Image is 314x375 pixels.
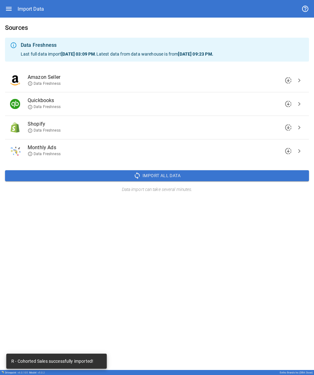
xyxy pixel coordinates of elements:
div: Data Freshness [21,41,304,49]
div: Model [29,371,45,374]
span: Data Freshness [28,128,61,133]
span: Data Freshness [28,151,61,157]
span: Data Freshness [28,104,61,110]
span: downloading [284,100,292,108]
span: downloading [284,147,292,155]
button: Import All Data [5,170,309,182]
span: v 5.0.2 [38,371,45,374]
h6: Sources [5,23,309,33]
img: Shopify [10,122,20,133]
span: chevron_right [295,124,303,131]
div: Import Data [18,6,44,12]
img: Drivepoint [1,371,4,373]
span: Import All Data [143,172,181,180]
span: Monthly Ads [28,144,294,151]
span: Shopify [28,120,294,128]
img: Monthly Ads [10,146,21,156]
img: Quickbooks [10,99,20,109]
div: R - Cohorted Sales successfully imported! [11,356,93,367]
div: Eetho Brands Inc (DBA: Dose) [280,371,313,374]
span: downloading [284,77,292,84]
div: Drivepoint [5,371,28,374]
span: chevron_right [295,147,303,155]
span: sync [133,172,141,179]
span: Quickbooks [28,97,294,104]
b: [DATE] 03:09 PM [61,52,95,57]
span: Amazon Seller [28,73,294,81]
b: [DATE] 09:23 PM . [178,52,213,57]
span: chevron_right [295,100,303,108]
span: Data Freshness [28,81,61,86]
span: downloading [284,124,292,131]
h6: Data import can take several minutes. [5,186,309,193]
span: v 6.0.105 [18,371,28,374]
span: chevron_right [295,77,303,84]
p: Last full data import . Latest data from data warehouse is from [21,51,304,57]
img: Amazon Seller [10,75,20,85]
